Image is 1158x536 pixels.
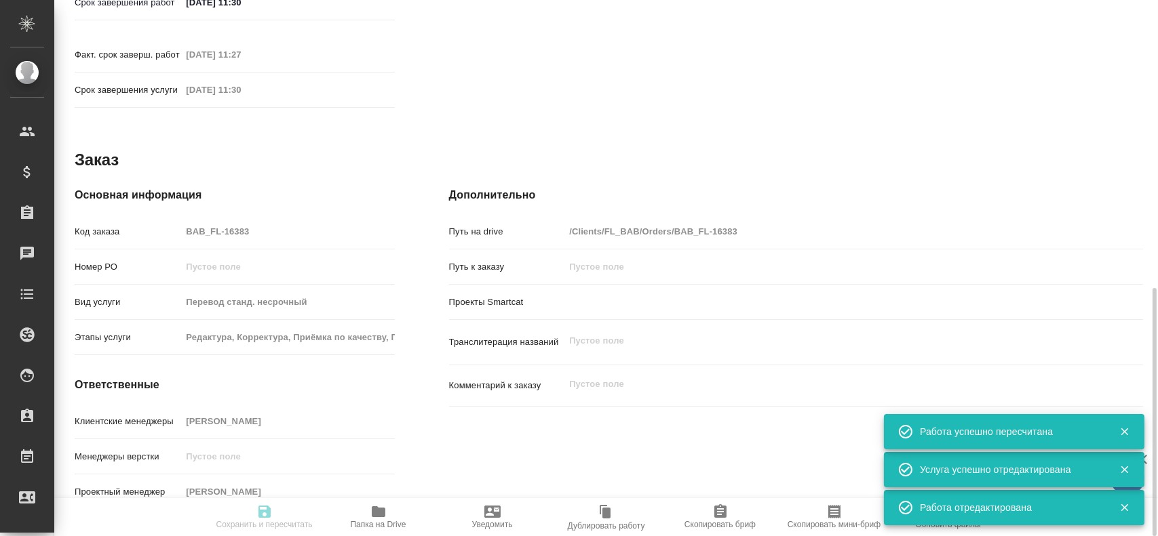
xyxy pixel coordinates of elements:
[75,83,181,97] p: Срок завершения услуги
[208,498,322,536] button: Сохранить и пересчитать
[181,482,394,501] input: Пустое поле
[1111,501,1138,514] button: Закрыть
[181,327,394,347] input: Пустое поле
[181,411,394,431] input: Пустое поле
[472,520,513,529] span: Уведомить
[75,187,395,203] h4: Основная информация
[181,45,300,64] input: Пустое поле
[788,520,881,529] span: Скопировать мини-бриф
[75,450,181,463] p: Менеджеры верстки
[75,295,181,309] p: Вид услуги
[449,187,1143,203] h4: Дополнительно
[181,447,394,466] input: Пустое поле
[1111,426,1138,438] button: Закрыть
[568,521,645,531] span: Дублировать работу
[777,498,891,536] button: Скопировать мини-бриф
[449,260,565,274] p: Путь к заказу
[920,425,1099,438] div: Работа успешно пересчитана
[564,222,1085,241] input: Пустое поле
[436,498,549,536] button: Уведомить
[663,498,777,536] button: Скопировать бриф
[564,257,1085,276] input: Пустое поле
[920,463,1099,476] div: Услуга успешно отредактирована
[351,520,406,529] span: Папка на Drive
[75,225,181,239] p: Код заказа
[75,260,181,274] p: Номер РО
[75,485,181,499] p: Проектный менеджер
[920,501,1099,514] div: Работа отредактирована
[549,498,663,536] button: Дублировать работу
[181,292,394,312] input: Пустое поле
[181,80,300,100] input: Пустое поле
[322,498,436,536] button: Папка на Drive
[449,295,565,309] p: Проекты Smartcat
[449,379,565,392] p: Комментарий к заказу
[449,335,565,349] p: Транслитерация названий
[75,331,181,344] p: Этапы услуги
[75,377,395,393] h4: Ответственные
[216,520,313,529] span: Сохранить и пересчитать
[684,520,756,529] span: Скопировать бриф
[181,222,394,241] input: Пустое поле
[75,415,181,428] p: Клиентские менеджеры
[75,48,181,62] p: Факт. срок заверш. работ
[1111,463,1138,476] button: Закрыть
[449,225,565,239] p: Путь на drive
[181,257,394,276] input: Пустое поле
[75,149,119,171] h2: Заказ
